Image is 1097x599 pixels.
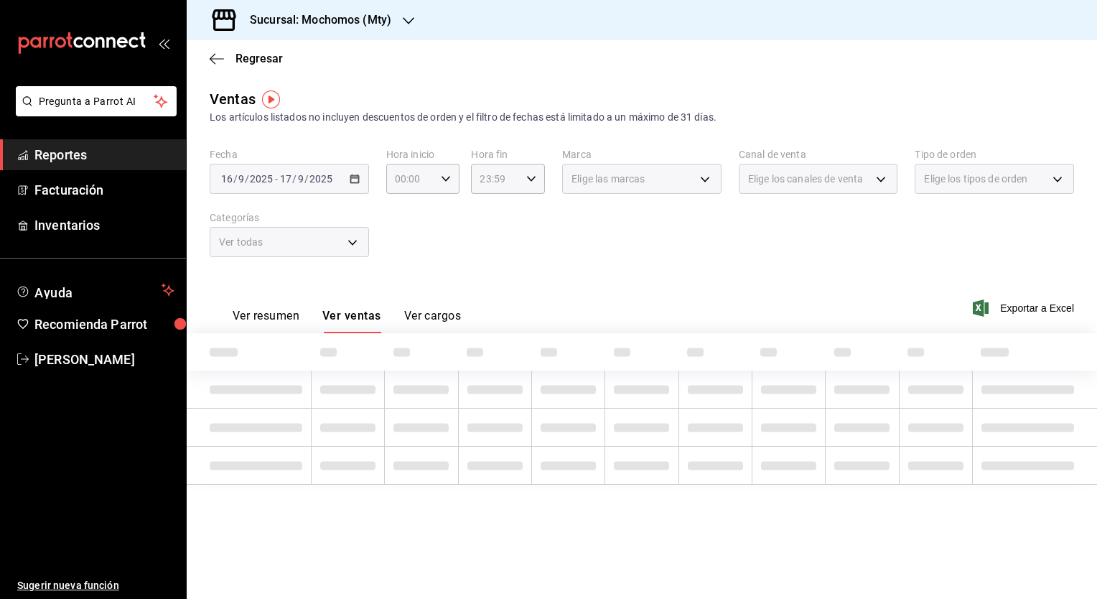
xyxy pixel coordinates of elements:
[34,215,174,235] span: Inventarios
[210,52,283,65] button: Regresar
[34,180,174,200] span: Facturación
[748,172,863,186] span: Elige los canales de venta
[297,173,304,185] input: --
[471,149,545,159] label: Hora fin
[322,309,381,333] button: Ver ventas
[292,173,297,185] span: /
[249,173,274,185] input: ----
[238,11,391,29] h3: Sucursal: Mochomos (Mty)
[562,149,722,159] label: Marca
[10,104,177,119] a: Pregunta a Parrot AI
[739,149,898,159] label: Canal de venta
[915,149,1074,159] label: Tipo de orden
[220,173,233,185] input: --
[210,213,369,223] label: Categorías
[16,86,177,116] button: Pregunta a Parrot AI
[404,309,462,333] button: Ver cargos
[976,299,1074,317] button: Exportar a Excel
[233,309,461,333] div: navigation tabs
[279,173,292,185] input: --
[39,94,154,109] span: Pregunta a Parrot AI
[219,235,263,249] span: Ver todas
[386,149,460,159] label: Hora inicio
[210,149,369,159] label: Fecha
[924,172,1027,186] span: Elige los tipos de orden
[158,37,169,49] button: open_drawer_menu
[262,90,280,108] img: Tooltip marker
[34,315,174,334] span: Recomienda Parrot
[34,350,174,369] span: [PERSON_NAME]
[571,172,645,186] span: Elige las marcas
[210,88,256,110] div: Ventas
[238,173,245,185] input: --
[304,173,309,185] span: /
[34,145,174,164] span: Reportes
[235,52,283,65] span: Regresar
[210,110,1074,125] div: Los artículos listados no incluyen descuentos de orden y el filtro de fechas está limitado a un m...
[17,578,174,593] span: Sugerir nueva función
[275,173,278,185] span: -
[34,282,156,299] span: Ayuda
[245,173,249,185] span: /
[233,309,299,333] button: Ver resumen
[309,173,333,185] input: ----
[233,173,238,185] span: /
